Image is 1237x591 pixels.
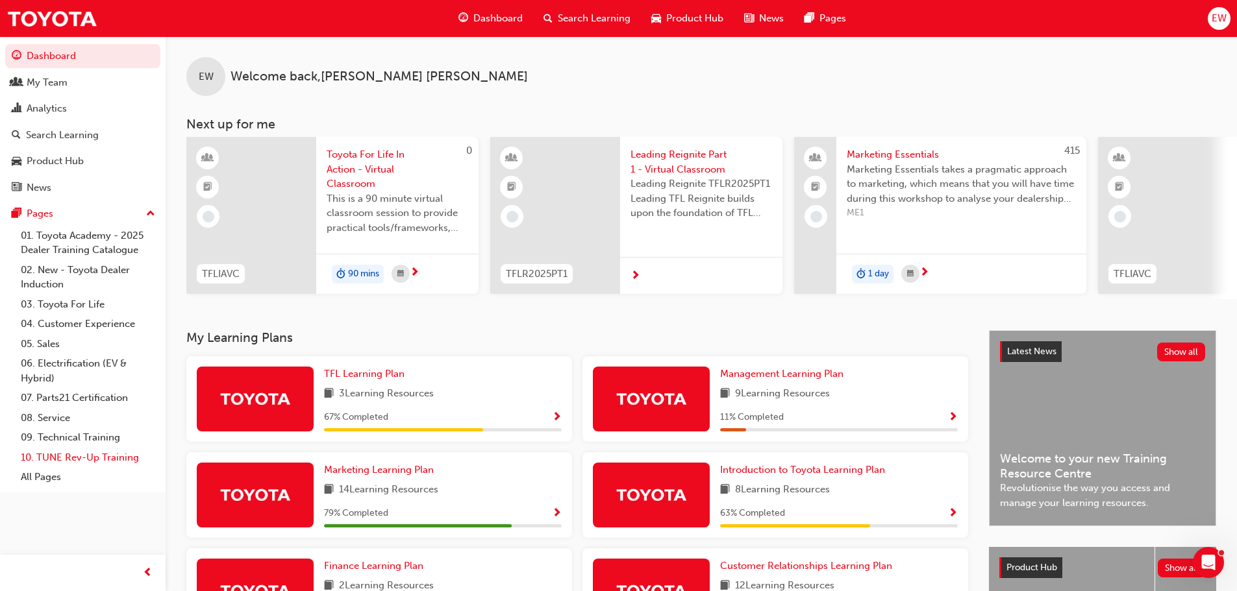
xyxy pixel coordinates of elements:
[327,191,468,235] span: This is a 90 minute virtual classroom session to provide practical tools/frameworks, behaviours a...
[16,467,160,487] a: All Pages
[544,10,553,27] span: search-icon
[507,179,516,196] span: booktick-icon
[473,11,523,26] span: Dashboard
[12,130,21,141] span: search-icon
[231,69,528,84] span: Welcome back , [PERSON_NAME] [PERSON_NAME]
[1212,11,1227,26] span: EW
[558,11,631,26] span: Search Learning
[533,5,641,32] a: search-iconSearch Learning
[720,386,730,402] span: book-icon
[631,271,640,282] span: next-icon
[735,386,830,402] span: 9 Learning Resources
[631,147,772,176] span: Leading Reignite Part 1 - Virtual Classroom
[5,176,160,200] a: News
[12,77,21,89] span: people-icon
[186,137,479,294] a: 0TFLIAVCToyota For Life In Action - Virtual ClassroomThis is a 90 minute virtual classroom sessio...
[847,147,1076,162] span: Marketing Essentials
[631,176,772,221] span: Leading Reignite TFLR2025PT1 Leading TFL Reignite builds upon the foundation of TFL Reignite, rea...
[466,145,472,156] span: 0
[1193,547,1224,578] iframe: Intercom live chat
[203,211,214,223] span: learningRecordVerb_NONE-icon
[16,354,160,388] a: 06. Electrification (EV & Hybrid)
[735,482,830,498] span: 8 Learning Resources
[12,208,21,220] span: pages-icon
[506,267,568,282] span: TFLR2025PT1
[339,482,438,498] span: 14 Learning Resources
[5,97,160,121] a: Analytics
[324,560,423,572] span: Finance Learning Plan
[948,412,958,424] span: Show Progress
[27,101,67,116] div: Analytics
[1114,211,1126,223] span: learningRecordVerb_NONE-icon
[219,483,291,506] img: Trak
[651,10,661,27] span: car-icon
[12,182,21,194] span: news-icon
[759,11,784,26] span: News
[1064,145,1080,156] span: 415
[1115,150,1124,167] span: learningResourceType_INSTRUCTOR_LED-icon
[666,11,723,26] span: Product Hub
[324,482,334,498] span: book-icon
[907,266,914,282] span: calendar-icon
[324,464,434,476] span: Marketing Learning Plan
[819,11,846,26] span: Pages
[16,408,160,428] a: 08. Service
[506,211,518,223] span: learningRecordVerb_NONE-icon
[324,410,388,425] span: 67 % Completed
[1157,343,1206,361] button: Show all
[12,156,21,167] span: car-icon
[27,206,53,221] div: Pages
[720,560,892,572] span: Customer Relationships Learning Plan
[1007,346,1056,357] span: Latest News
[720,506,785,521] span: 63 % Completed
[720,464,885,476] span: Introduction to Toyota Learning Plan
[1006,562,1057,573] span: Product Hub
[5,71,160,95] a: My Team
[27,180,51,195] div: News
[16,314,160,334] a: 04. Customer Experience
[720,367,849,381] a: Management Learning Plan
[146,206,155,223] span: up-icon
[811,179,820,196] span: booktick-icon
[397,266,404,282] span: calendar-icon
[16,226,160,260] a: 01. Toyota Academy - 2025 Dealer Training Catalogue
[720,482,730,498] span: book-icon
[27,154,84,169] div: Product Hub
[734,5,794,32] a: news-iconNews
[720,559,897,573] a: Customer Relationships Learning Plan
[1000,481,1205,510] span: Revolutionise the way you access and manage your learning resources.
[1000,452,1205,481] span: Welcome to your new Training Resource Centre
[12,103,21,115] span: chart-icon
[847,162,1076,206] span: Marketing Essentials takes a pragmatic approach to marketing, which means that you will have time...
[552,508,562,520] span: Show Progress
[203,150,212,167] span: learningResourceType_INSTRUCTOR_LED-icon
[810,211,822,223] span: learningRecordVerb_NONE-icon
[324,463,439,477] a: Marketing Learning Plan
[5,149,160,173] a: Product Hub
[720,463,890,477] a: Introduction to Toyota Learning Plan
[16,260,160,295] a: 02. New - Toyota Dealer Induction
[868,267,889,282] span: 1 day
[5,42,160,202] button: DashboardMy TeamAnalyticsSearch LearningProduct HubNews
[1114,267,1151,282] span: TFLIAVC
[324,559,429,573] a: Finance Learning Plan
[805,10,814,27] span: pages-icon
[616,387,687,410] img: Trak
[26,128,99,143] div: Search Learning
[507,150,516,167] span: learningResourceType_INSTRUCTOR_LED-icon
[27,75,68,90] div: My Team
[847,206,1076,221] span: ME1
[552,505,562,522] button: Show Progress
[794,5,856,32] a: pages-iconPages
[339,386,434,402] span: 3 Learning Resources
[720,410,784,425] span: 11 % Completed
[5,44,160,68] a: Dashboard
[948,508,958,520] span: Show Progress
[948,409,958,426] button: Show Progress
[324,386,334,402] span: book-icon
[203,179,212,196] span: booktick-icon
[6,4,97,33] img: Trak
[948,505,958,522] button: Show Progress
[166,117,1237,132] h3: Next up for me
[202,267,240,282] span: TFLIAVC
